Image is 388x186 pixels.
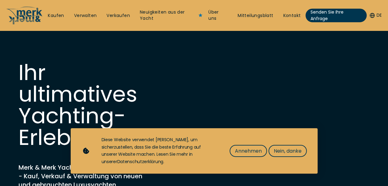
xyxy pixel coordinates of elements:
[48,13,64,19] a: Kaufen
[74,13,97,19] a: Verwalten
[235,147,262,155] span: Annehmen
[19,62,142,148] h1: Ihr ultimatives Yachting-Erlebnis
[306,9,367,22] a: Senden Sie Ihre Anfrage
[117,159,163,165] a: Datenschutzerklärung
[230,145,267,157] button: Annehmen
[269,145,307,157] button: Nein, danke
[283,13,301,19] a: Kontakt
[370,12,382,19] button: DE
[377,12,382,19] font: DE
[238,13,273,19] a: Mitteilungsblatt
[274,147,302,155] span: Nein, danke
[102,136,217,166] div: Diese Website verwendet [PERSON_NAME], um sicherzustellen, dass Sie die beste Erfahrung auf unser...
[311,9,362,22] span: Senden Sie Ihre Anfrage
[106,13,130,19] a: Verkaufen
[140,9,185,21] font: Neuigkeiten aus der Yacht
[208,9,228,21] a: Über uns
[140,9,198,21] a: Neuigkeiten aus der Yacht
